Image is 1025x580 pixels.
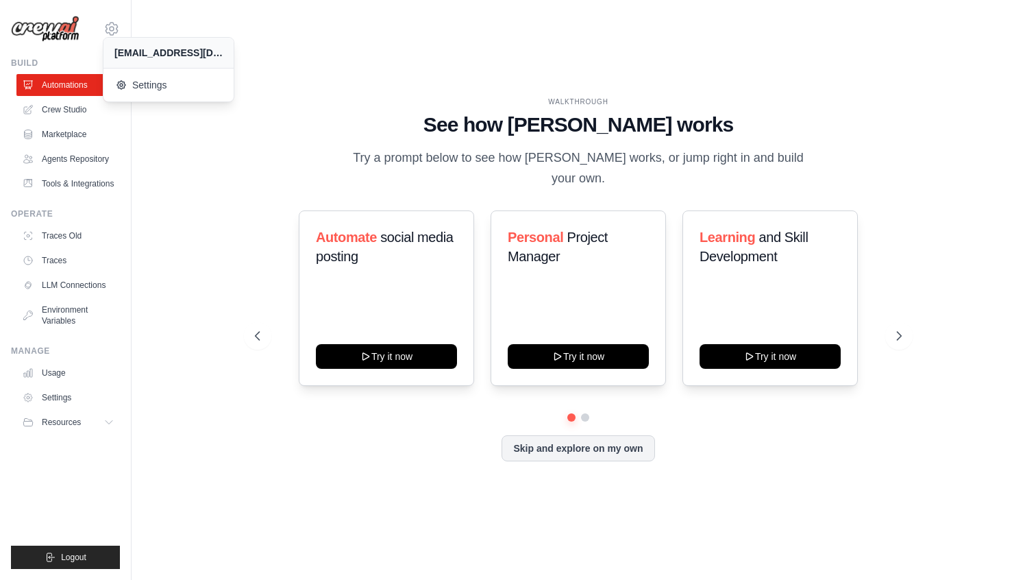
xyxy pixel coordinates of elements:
[508,344,649,369] button: Try it now
[42,417,81,428] span: Resources
[16,148,120,170] a: Agents Repository
[700,344,841,369] button: Try it now
[255,112,902,137] h1: See how [PERSON_NAME] works
[105,71,235,99] a: Settings
[61,552,86,563] span: Logout
[11,58,120,69] div: Build
[16,74,120,96] a: Automations
[114,46,223,60] div: [EMAIL_ADDRESS][DOMAIN_NAME]
[956,514,1025,580] iframe: Chat Widget
[16,123,120,145] a: Marketplace
[16,250,120,271] a: Traces
[348,148,808,189] p: Try a prompt below to see how [PERSON_NAME] works, or jump right in and build your own.
[16,387,120,409] a: Settings
[16,362,120,384] a: Usage
[255,97,902,107] div: WALKTHROUGH
[508,230,608,264] span: Project Manager
[11,208,120,219] div: Operate
[316,230,377,245] span: Automate
[11,346,120,357] div: Manage
[11,546,120,569] button: Logout
[16,173,120,195] a: Tools & Integrations
[502,435,654,461] button: Skip and explore on my own
[316,344,457,369] button: Try it now
[16,225,120,247] a: Traces Old
[116,78,224,92] span: Settings
[316,230,454,264] span: social media posting
[700,230,755,245] span: Learning
[11,16,79,43] img: Logo
[508,230,563,245] span: Personal
[16,99,120,121] a: Crew Studio
[16,274,120,296] a: LLM Connections
[16,411,120,433] button: Resources
[700,230,808,264] span: and Skill Development
[16,299,120,332] a: Environment Variables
